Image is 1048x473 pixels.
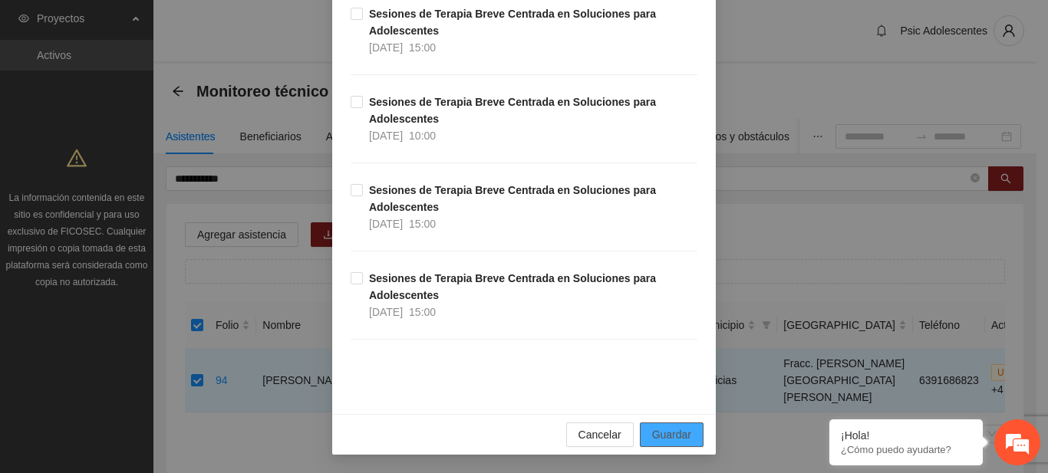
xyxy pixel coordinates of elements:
[369,41,403,54] span: [DATE]
[409,218,436,230] span: 15:00
[369,96,656,125] strong: Sesiones de Terapia Breve Centrada en Soluciones para Adolescentes
[369,8,656,37] strong: Sesiones de Terapia Breve Centrada en Soluciones para Adolescentes
[369,306,403,318] span: [DATE]
[578,426,621,443] span: Cancelar
[80,78,258,98] div: Chatee con nosotros ahora
[369,184,656,213] strong: Sesiones de Terapia Breve Centrada en Soluciones para Adolescentes
[841,429,971,442] div: ¡Hola!
[841,444,971,455] p: ¿Cómo puedo ayudarte?
[409,41,436,54] span: 15:00
[369,130,403,142] span: [DATE]
[8,312,292,366] textarea: Escriba su mensaje y pulse “Intro”
[566,422,634,447] button: Cancelar
[409,130,436,142] span: 10:00
[409,306,436,318] span: 15:00
[252,8,288,44] div: Minimizar ventana de chat en vivo
[89,151,212,306] span: Estamos en línea.
[369,272,656,301] strong: Sesiones de Terapia Breve Centrada en Soluciones para Adolescentes
[369,218,403,230] span: [DATE]
[640,422,704,447] button: Guardar
[652,426,691,443] span: Guardar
